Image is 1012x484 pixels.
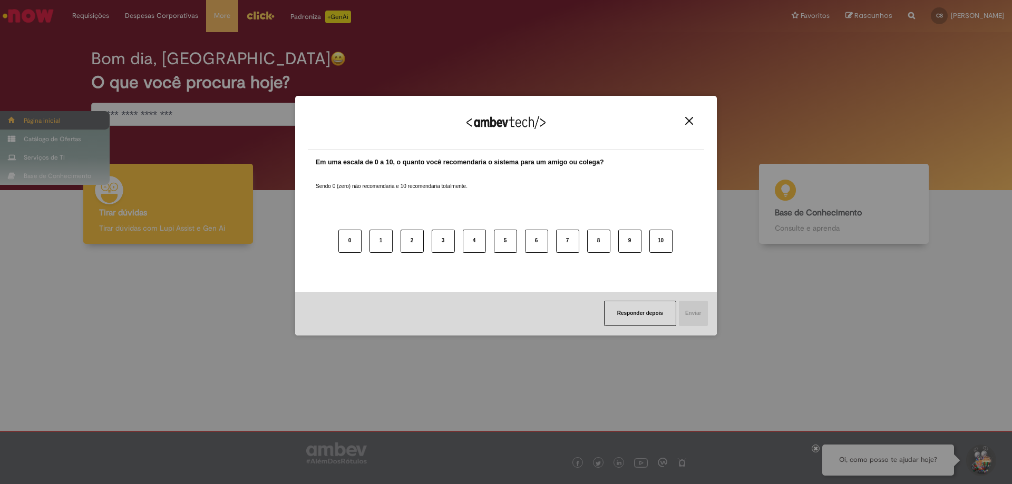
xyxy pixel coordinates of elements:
[618,230,641,253] button: 9
[556,230,579,253] button: 7
[685,117,693,125] img: Close
[494,230,517,253] button: 5
[466,116,546,129] img: Logo Ambevtech
[338,230,362,253] button: 0
[463,230,486,253] button: 4
[316,170,468,190] label: Sendo 0 (zero) não recomendaria e 10 recomendaria totalmente.
[649,230,673,253] button: 10
[604,301,676,326] button: Responder depois
[432,230,455,253] button: 3
[369,230,393,253] button: 1
[587,230,610,253] button: 8
[401,230,424,253] button: 2
[525,230,548,253] button: 6
[316,157,604,167] label: Em uma escala de 0 a 10, o quanto você recomendaria o sistema para um amigo ou colega?
[682,116,696,125] button: Close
